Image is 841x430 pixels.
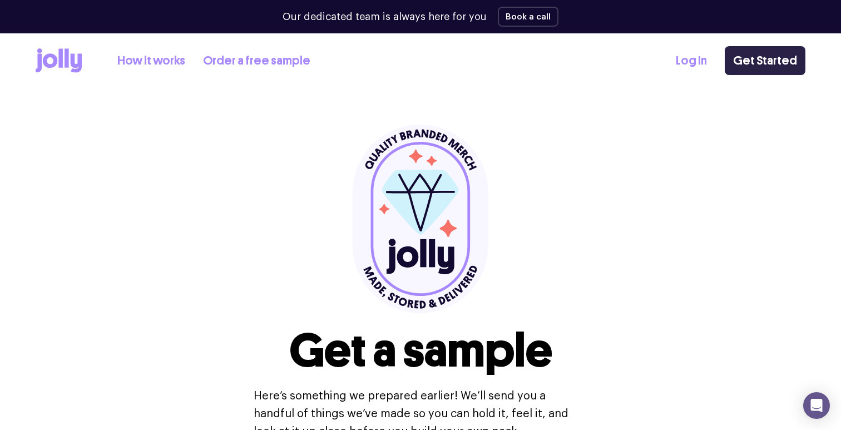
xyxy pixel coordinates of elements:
[289,327,552,374] h1: Get a sample
[203,52,310,70] a: Order a free sample
[725,46,805,75] a: Get Started
[117,52,185,70] a: How it works
[676,52,707,70] a: Log In
[283,9,487,24] p: Our dedicated team is always here for you
[803,392,830,419] div: Open Intercom Messenger
[498,7,558,27] button: Book a call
